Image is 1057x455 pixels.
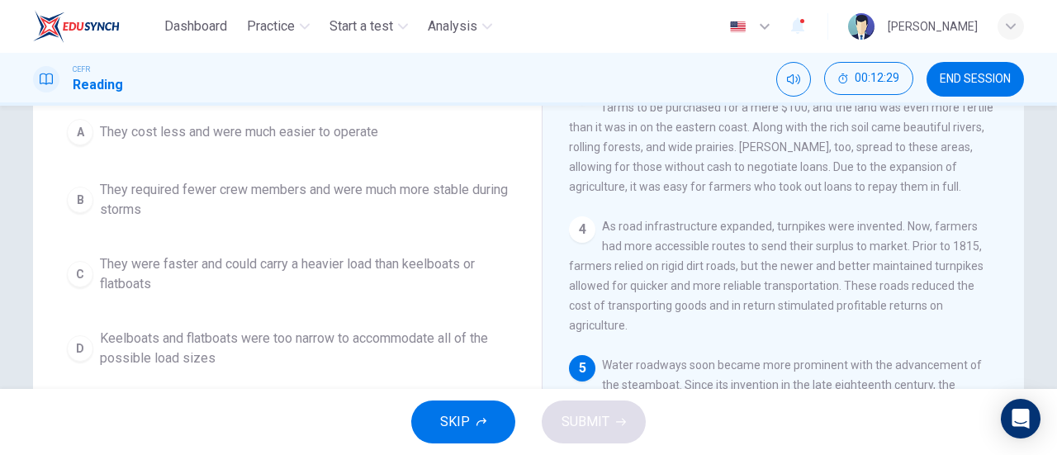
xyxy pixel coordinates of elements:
[1001,399,1040,438] div: Open Intercom Messenger
[323,12,415,41] button: Start a test
[569,216,595,243] div: 4
[100,329,508,368] span: Keelboats and flatboats were too narrow to accommodate all of the possible load sizes
[164,17,227,36] span: Dashboard
[824,62,913,95] button: 00:12:29
[421,12,499,41] button: Analysis
[240,12,316,41] button: Practice
[59,321,515,376] button: DKeelboats and flatboats were too narrow to accommodate all of the possible load sizes
[888,17,978,36] div: [PERSON_NAME]
[67,187,93,213] div: B
[728,21,748,33] img: en
[824,62,913,97] div: Hide
[73,64,90,75] span: CEFR
[940,73,1011,86] span: END SESSION
[33,10,120,43] img: EduSynch logo
[100,180,508,220] span: They required fewer crew members and were much more stable during storms
[569,355,595,382] div: 5
[247,17,295,36] span: Practice
[59,173,515,227] button: BThey required fewer crew members and were much more stable during storms
[776,62,811,97] div: Mute
[100,122,378,142] span: They cost less and were much easier to operate
[158,12,234,41] button: Dashboard
[73,75,123,95] h1: Reading
[927,62,1024,97] button: END SESSION
[100,254,508,294] span: They were faster and could carry a heavier load than keelboats or flatboats
[67,119,93,145] div: A
[569,220,984,332] span: As road infrastructure expanded, turnpikes were invented. Now, farmers had more accessible routes...
[59,111,515,153] button: AThey cost less and were much easier to operate
[855,72,899,85] span: 00:12:29
[67,261,93,287] div: C
[329,17,393,36] span: Start a test
[33,10,158,43] a: EduSynch logo
[440,410,470,434] span: SKIP
[428,17,477,36] span: Analysis
[848,13,875,40] img: Profile picture
[67,335,93,362] div: D
[59,247,515,301] button: CThey were faster and could carry a heavier load than keelboats or flatboats
[411,400,515,443] button: SKIP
